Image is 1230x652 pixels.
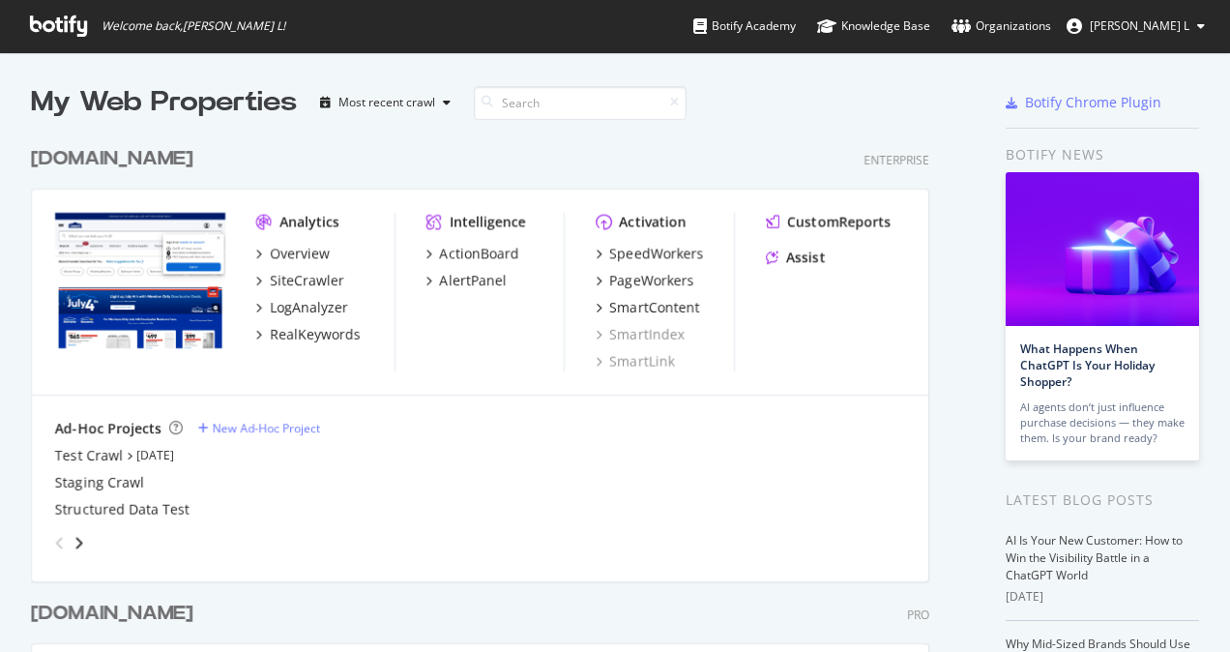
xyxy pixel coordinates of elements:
a: [DOMAIN_NAME] [31,145,201,173]
span: Welcome back, [PERSON_NAME] L ! [102,18,285,34]
div: AlertPanel [440,271,507,290]
a: New Ad-Hoc Project [198,420,320,436]
div: Assist [786,248,825,267]
div: New Ad-Hoc Project [213,420,320,436]
a: SmartIndex [596,325,684,344]
div: AI agents don’t just influence purchase decisions — they make them. Is your brand ready? [1020,400,1185,446]
div: angle-left [47,527,73,558]
a: RealKeywords [256,325,361,344]
div: Latest Blog Posts [1006,489,1199,511]
a: AI Is Your New Customer: How to Win the Visibility Battle in a ChatGPT World [1006,532,1183,583]
a: [DATE] [136,447,174,463]
input: Search [474,86,687,120]
a: SiteCrawler [256,271,344,290]
div: Ad-Hoc Projects [55,419,161,438]
div: Intelligence [450,213,526,232]
div: Botify Chrome Plugin [1025,93,1161,112]
a: AlertPanel [426,271,507,290]
div: SmartContent [609,298,699,317]
div: angle-right [73,533,86,552]
div: Analytics [279,213,339,232]
img: www.lowes.com [55,213,225,349]
a: Test Crawl [55,446,123,465]
a: SmartContent [596,298,699,317]
div: Organizations [952,16,1051,36]
a: Assist [766,248,825,267]
a: Staging Crawl [55,473,144,492]
div: [DOMAIN_NAME] [31,145,193,173]
a: Overview [256,244,330,263]
div: LogAnalyzer [270,298,348,317]
div: Overview [270,244,330,263]
div: RealKeywords [270,325,361,344]
a: Structured Data Test [55,500,190,519]
div: ActionBoard [440,244,519,263]
a: LogAnalyzer [256,298,348,317]
div: Most recent crawl [338,97,435,108]
a: PageWorkers [596,271,693,290]
div: SiteCrawler [270,271,344,290]
div: Enterprise [864,152,929,168]
div: SpeedWorkers [609,244,703,263]
div: Activation [619,213,686,232]
a: SmartLink [596,352,674,371]
div: Pro [907,607,929,623]
a: [DOMAIN_NAME] [31,600,201,628]
a: SpeedWorkers [596,244,703,263]
button: Most recent crawl [312,87,458,118]
div: CustomReports [787,213,891,232]
div: Botify Academy [693,16,796,36]
a: Botify Chrome Plugin [1006,93,1161,112]
div: [DOMAIN_NAME] [31,600,193,628]
a: ActionBoard [426,244,519,263]
div: Knowledge Base [817,16,930,36]
a: CustomReports [766,213,891,232]
div: Botify news [1006,144,1199,165]
button: [PERSON_NAME] L [1051,11,1220,42]
div: My Web Properties [31,83,297,122]
a: What Happens When ChatGPT Is Your Holiday Shopper? [1020,341,1155,390]
div: [DATE] [1006,588,1199,606]
div: PageWorkers [609,271,693,290]
span: Hemalatha L [1090,17,1189,34]
img: What Happens When ChatGPT Is Your Holiday Shopper? [1006,172,1199,326]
